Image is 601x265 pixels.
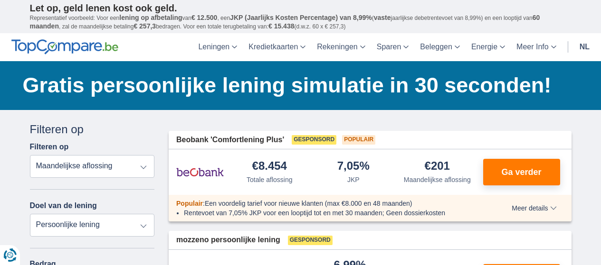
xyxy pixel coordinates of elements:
div: JKP [347,175,360,184]
a: Beleggen [414,33,466,61]
span: € 257,3 [134,22,156,30]
p: Let op, geld lenen kost ook geld. [30,2,572,14]
span: mozzeno persoonlijke lening [176,235,280,246]
span: Populair [176,200,203,207]
a: Kredietkaarten [243,33,311,61]
div: €8.454 [252,160,287,173]
span: € 15.438 [268,22,295,30]
span: 60 maanden [30,14,540,30]
span: vaste [374,14,391,21]
a: Energie [466,33,511,61]
button: Meer details [505,204,563,212]
h1: Gratis persoonlijke lening simulatie in 30 seconden! [23,71,572,100]
a: nl [574,33,595,61]
a: Meer Info [511,33,562,61]
a: Leningen [192,33,243,61]
label: Doel van de lening [30,201,97,210]
span: € 12.500 [191,14,218,21]
p: Representatief voorbeeld: Voor een van , een ( jaarlijkse debetrentevoet van 8,99%) en een loopti... [30,14,572,31]
div: Totale aflossing [247,175,293,184]
button: Ga verder [483,159,560,185]
label: Filteren op [30,143,69,151]
span: Populair [342,135,375,145]
img: product.pl.alt Beobank [176,160,224,184]
div: Maandelijkse aflossing [404,175,471,184]
span: Beobank 'Comfortlening Plus' [176,135,284,146]
div: Filteren op [30,121,155,137]
span: JKP (Jaarlijks Kosten Percentage) van 8,99% [230,14,372,21]
a: Rekeningen [311,33,371,61]
span: Gesponsord [288,236,333,245]
div: €201 [425,160,450,173]
span: Meer details [512,205,556,211]
span: Een voordelig tarief voor nieuwe klanten (max €8.000 en 48 maanden) [205,200,412,207]
span: Gesponsord [292,135,336,145]
li: Rentevoet van 7,05% JKP voor een looptijd tot en met 30 maanden; Geen dossierkosten [184,208,477,218]
a: Sparen [371,33,415,61]
span: Ga verder [501,168,541,176]
div: 7,05% [337,160,370,173]
div: : [169,199,485,208]
span: lening op afbetaling [119,14,182,21]
img: TopCompare [11,39,118,55]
